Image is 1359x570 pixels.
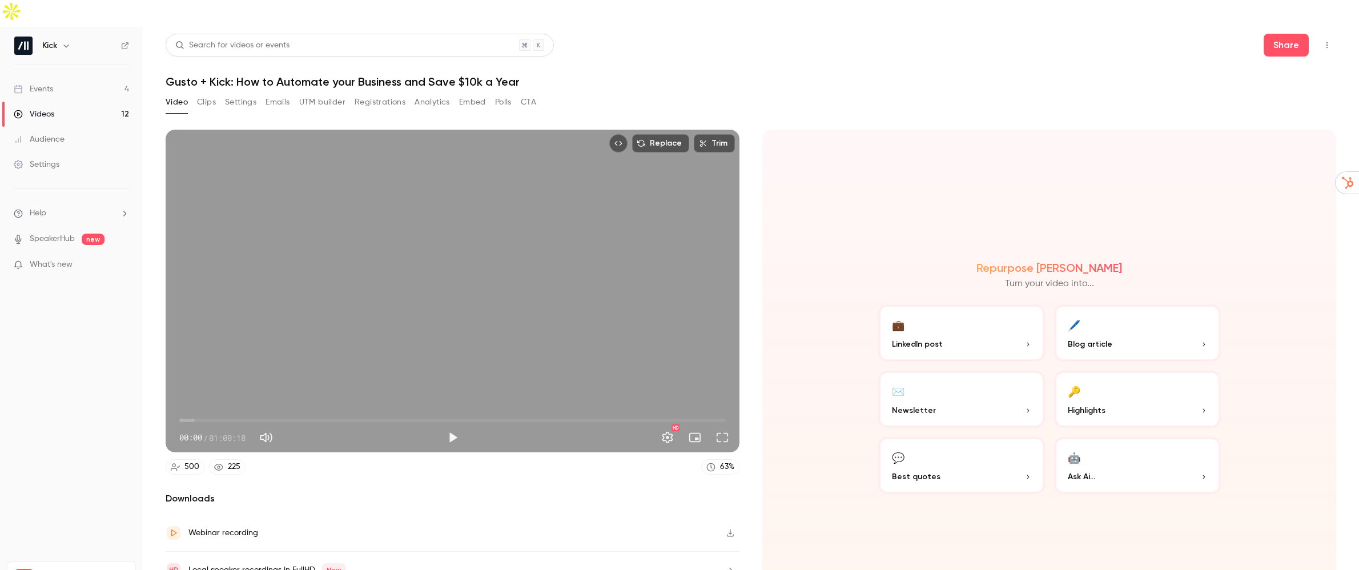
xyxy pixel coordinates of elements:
[1068,471,1095,483] span: Ask Ai...
[266,93,290,111] button: Emails
[14,83,53,95] div: Events
[892,338,943,350] span: LinkedIn post
[1068,448,1080,466] div: 🤖
[209,459,246,475] a: 225
[1068,338,1112,350] span: Blog article
[30,207,46,219] span: Help
[1068,382,1080,400] div: 🔑
[672,424,679,431] div: HD
[1068,404,1105,416] span: Highlights
[14,109,54,120] div: Videos
[14,159,59,170] div: Settings
[701,459,739,475] a: 63%
[892,471,940,483] span: Best quotes
[878,304,1045,362] button: 💼LinkedIn post
[209,432,246,444] span: 01:00:18
[878,371,1045,428] button: ✉️Newsletter
[30,233,75,245] a: SpeakerHub
[459,93,486,111] button: Embed
[42,40,57,51] h6: Kick
[255,426,278,449] button: Mute
[228,461,240,473] div: 225
[1318,36,1336,54] button: Top Bar Actions
[683,426,706,449] button: Turn on miniplayer
[656,426,679,449] button: Settings
[720,461,734,473] div: 63 %
[495,93,512,111] button: Polls
[1068,316,1080,334] div: 🖊️
[14,134,65,145] div: Audience
[892,448,904,466] div: 💬
[115,260,129,270] iframe: Noticeable Trigger
[632,134,689,152] button: Replace
[188,526,258,540] div: Webinar recording
[166,492,739,505] h2: Downloads
[355,93,405,111] button: Registrations
[30,259,73,271] span: What's new
[609,134,628,152] button: Embed video
[415,93,450,111] button: Analytics
[166,459,204,475] a: 500
[441,426,464,449] button: Play
[175,39,290,51] div: Search for videos or events
[179,432,246,444] div: 00:00
[1054,371,1221,428] button: 🔑Highlights
[166,75,1336,89] h1: Gusto + Kick: How to Automate your Business and Save $10k a Year
[1054,304,1221,362] button: 🖊️Blog article
[184,461,199,473] div: 500
[179,432,202,444] span: 00:00
[299,93,345,111] button: UTM builder
[1054,437,1221,494] button: 🤖Ask Ai...
[976,261,1122,275] h2: Repurpose [PERSON_NAME]
[82,234,104,245] span: new
[892,404,936,416] span: Newsletter
[166,93,188,111] button: Video
[225,93,256,111] button: Settings
[14,37,33,55] img: Kick
[521,93,536,111] button: CTA
[1264,34,1309,57] button: Share
[711,426,734,449] button: Full screen
[694,134,735,152] button: Trim
[892,382,904,400] div: ✉️
[14,207,129,219] li: help-dropdown-opener
[203,432,208,444] span: /
[1005,277,1094,291] p: Turn your video into...
[878,437,1045,494] button: 💬Best quotes
[892,316,904,334] div: 💼
[197,93,216,111] button: Clips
